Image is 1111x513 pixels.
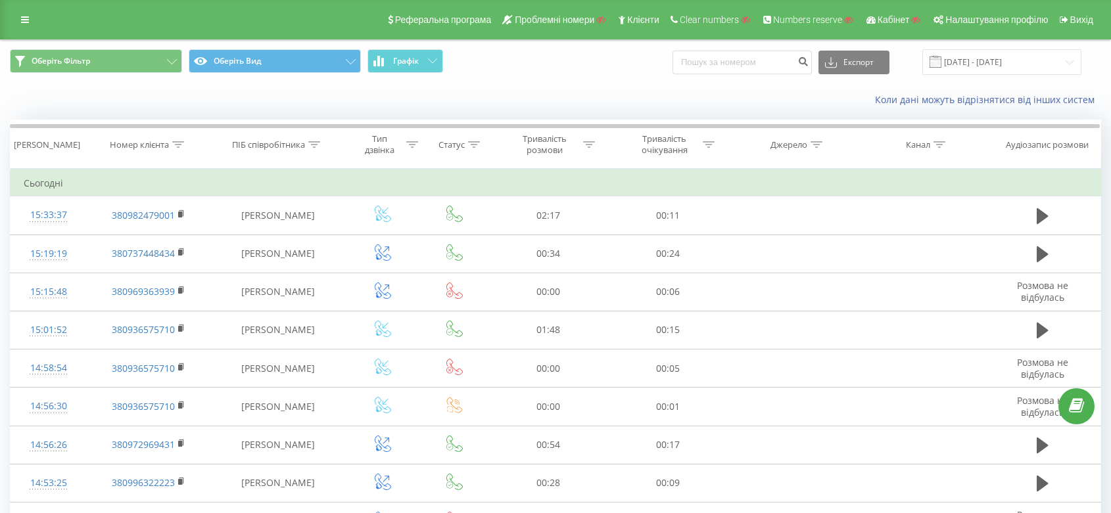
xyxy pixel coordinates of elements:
[112,247,175,259] a: 380737448434
[357,133,403,156] div: Тип дзвінка
[232,139,305,150] div: ПІБ співробітника
[608,388,728,426] td: 00:01
[24,432,74,458] div: 14:56:26
[488,464,608,502] td: 00:28
[189,49,361,73] button: Оберіть Вид
[608,464,728,502] td: 00:09
[488,234,608,273] td: 00:34
[211,426,345,464] td: [PERSON_NAME]
[673,51,812,74] input: Пошук за номером
[24,470,74,496] div: 14:53:25
[608,234,728,273] td: 00:24
[112,362,175,374] a: 380936575710
[211,196,345,234] td: [PERSON_NAME]
[112,438,175,451] a: 380972969431
[773,14,842,25] span: Numbers reserve
[629,133,699,156] div: Тривалість очікування
[488,388,608,426] td: 00:00
[1006,139,1089,150] div: Аудіозапис розмови
[395,14,492,25] span: Реферальна програма
[509,133,580,156] div: Тривалість розмови
[211,234,345,273] td: [PERSON_NAME]
[24,355,74,381] div: 14:58:54
[11,170,1101,196] td: Сьогодні
[24,241,74,267] div: 15:19:19
[488,349,608,388] td: 00:00
[393,56,419,66] span: Графік
[112,209,175,221] a: 380982479001
[24,279,74,305] div: 15:15:48
[1017,356,1068,380] span: Розмова не відбулась
[110,139,169,150] div: Номер клієнта
[367,49,443,73] button: Графік
[488,311,608,349] td: 01:48
[211,311,345,349] td: [PERSON_NAME]
[32,56,90,66] span: Оберіть Фільтр
[1017,279,1068,303] span: Розмова не відбулась
[627,14,659,25] span: Клієнти
[1070,14,1093,25] span: Вихід
[680,14,739,25] span: Clear numbers
[875,93,1101,106] a: Коли дані можуть відрізнятися вiд інших систем
[14,139,80,150] div: [PERSON_NAME]
[608,196,728,234] td: 00:11
[488,196,608,234] td: 02:17
[770,139,807,150] div: Джерело
[608,311,728,349] td: 00:15
[112,285,175,298] a: 380969363939
[488,273,608,311] td: 00:00
[515,14,594,25] span: Проблемні номери
[818,51,889,74] button: Експорт
[112,400,175,413] a: 380936575710
[24,317,74,343] div: 15:01:52
[211,388,345,426] td: [PERSON_NAME]
[211,464,345,502] td: [PERSON_NAME]
[211,273,345,311] td: [PERSON_NAME]
[945,14,1048,25] span: Налаштування профілю
[112,323,175,336] a: 380936575710
[211,349,345,388] td: [PERSON_NAME]
[24,393,74,419] div: 14:56:30
[608,426,728,464] td: 00:17
[24,202,74,228] div: 15:33:37
[608,273,728,311] td: 00:06
[906,139,930,150] div: Канал
[438,139,465,150] div: Статус
[878,14,910,25] span: Кабінет
[112,476,175,489] a: 380996322223
[488,426,608,464] td: 00:54
[1017,394,1068,418] span: Розмова не відбулась
[10,49,182,73] button: Оберіть Фільтр
[608,349,728,388] td: 00:05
